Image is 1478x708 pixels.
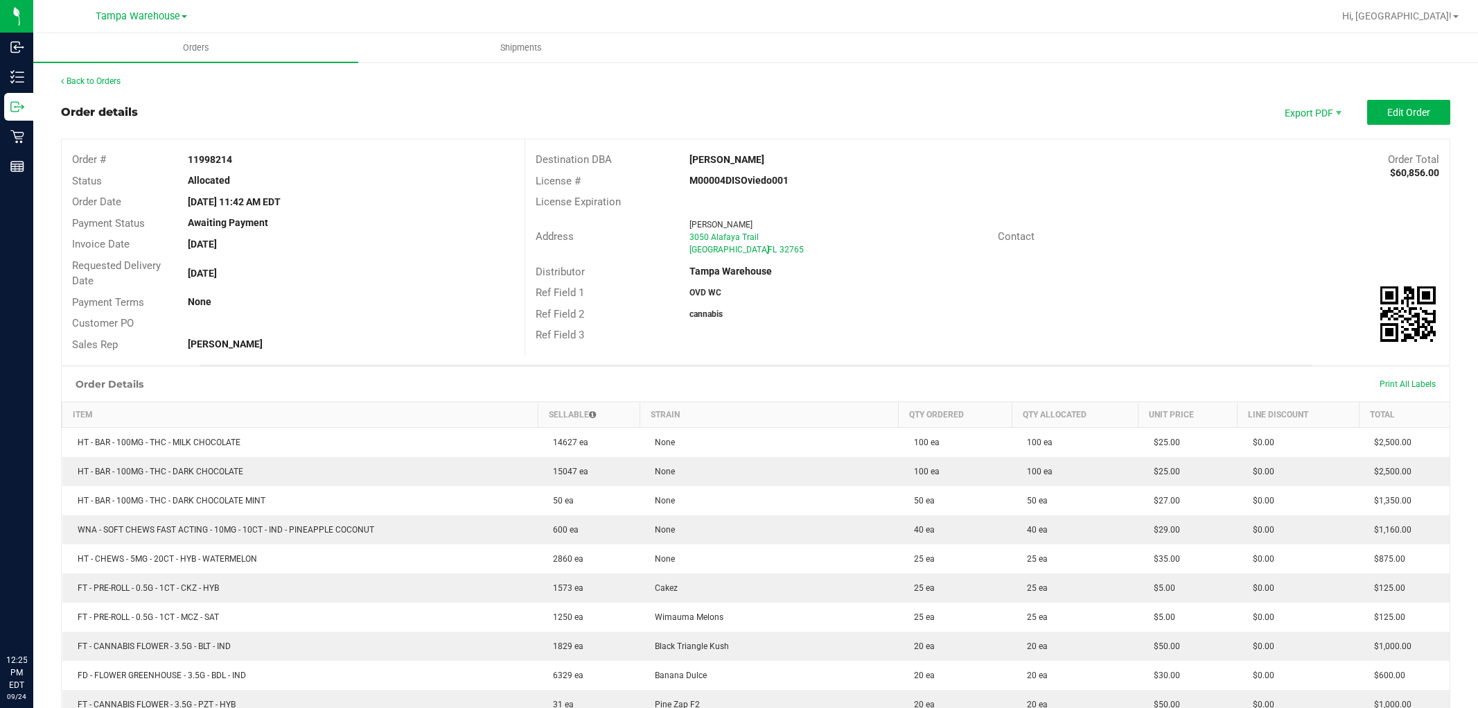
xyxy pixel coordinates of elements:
span: Order Total [1388,153,1439,166]
span: $5.00 [1147,612,1175,622]
span: 25 ea [907,612,935,622]
inline-svg: Inventory [10,70,24,84]
span: 6329 ea [546,671,583,680]
span: $875.00 [1367,554,1405,564]
span: 600 ea [546,525,579,535]
th: Item [62,402,538,428]
span: HT - BAR - 100MG - THC - DARK CHOCOLATE MINT [71,496,265,506]
span: Black Triangle Kush [648,641,729,651]
strong: Awaiting Payment [188,217,268,228]
p: 09/24 [6,691,27,702]
strong: cannabis [689,309,723,319]
span: FL [768,245,777,254]
span: $0.00 [1246,641,1274,651]
strong: OVD WC [689,288,721,297]
span: Ref Field 1 [536,286,584,299]
span: 20 ea [907,671,935,680]
span: Customer PO [72,317,134,329]
span: 20 ea [907,641,935,651]
strong: Tampa Warehouse [689,266,772,277]
a: Shipments [358,33,683,62]
span: Ref Field 3 [536,329,584,341]
span: 50 ea [546,496,574,506]
span: Ref Field 2 [536,308,584,320]
span: License # [536,175,581,187]
span: Print All Labels [1380,379,1436,389]
span: None [648,525,675,535]
span: 100 ea [907,467,940,476]
span: FT - CANNABIS FLOWER - 3.5G - BLT - IND [71,641,231,651]
strong: [PERSON_NAME] [188,338,263,349]
span: HT - CHEWS - 5MG - 20CT - HYB - WATERMELON [71,554,257,564]
span: $0.00 [1246,612,1274,622]
span: FT - PRE-ROLL - 0.5G - 1CT - MCZ - SAT [71,612,219,622]
span: 25 ea [907,583,935,593]
span: 50 ea [1020,496,1048,506]
span: $1,000.00 [1367,641,1411,651]
span: Order Date [72,196,121,208]
span: Edit Order [1387,107,1430,118]
span: [GEOGRAPHIC_DATA] [689,245,769,254]
span: $29.00 [1147,525,1180,535]
span: 25 ea [1020,554,1048,564]
th: Unit Price [1138,402,1238,428]
span: $25.00 [1147,467,1180,476]
span: 50 ea [907,496,935,506]
span: [PERSON_NAME] [689,220,753,230]
span: Orders [164,42,228,54]
strong: None [188,296,211,307]
span: Status [72,175,102,187]
span: 40 ea [907,525,935,535]
span: $125.00 [1367,583,1405,593]
th: Strain [640,402,898,428]
span: 100 ea [1020,467,1053,476]
span: 25 ea [1020,612,1048,622]
iframe: Resource center [14,597,55,639]
span: $0.00 [1246,496,1274,506]
span: Wimauma Melons [648,612,723,622]
span: Banana Dulce [648,671,707,680]
span: 25 ea [907,554,935,564]
span: $0.00 [1246,438,1274,447]
span: Cakez [648,583,678,593]
h1: Order Details [76,379,143,390]
span: FT - PRE-ROLL - 0.5G - 1CT - CKZ - HYB [71,583,219,593]
p: 12:25 PM EDT [6,654,27,691]
span: Distributor [536,266,585,278]
span: Payment Terms [72,296,144,309]
span: Destination DBA [536,153,612,166]
strong: 11998214 [188,154,232,165]
span: HT - BAR - 100MG - THC - DARK CHOCOLATE [71,467,243,476]
span: $1,160.00 [1367,525,1411,535]
span: Contact [998,230,1035,243]
span: 2860 ea [546,554,583,564]
span: Export PDF [1270,100,1353,125]
strong: $60,856.00 [1390,167,1439,178]
span: 25 ea [1020,583,1048,593]
div: Order details [61,104,138,121]
span: $2,500.00 [1367,438,1411,447]
a: Orders [33,33,358,62]
span: $0.00 [1246,525,1274,535]
span: 15047 ea [546,467,588,476]
span: Sales Rep [72,338,118,351]
strong: M00004DISOviedo001 [689,175,789,186]
span: Shipments [482,42,561,54]
span: Hi, [GEOGRAPHIC_DATA]! [1342,10,1452,21]
span: 32765 [780,245,804,254]
qrcode: 11998214 [1380,286,1436,342]
span: $0.00 [1246,467,1274,476]
strong: Allocated [188,175,230,186]
span: $0.00 [1246,583,1274,593]
span: 14627 ea [546,438,588,447]
img: Scan me! [1380,286,1436,342]
inline-svg: Retail [10,130,24,144]
span: $1,350.00 [1367,496,1411,506]
span: 100 ea [1020,438,1053,447]
span: None [648,554,675,564]
strong: [DATE] [188,268,217,279]
span: $600.00 [1367,671,1405,680]
span: 1573 ea [546,583,583,593]
inline-svg: Reports [10,159,24,173]
strong: [DATE] [188,239,217,250]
